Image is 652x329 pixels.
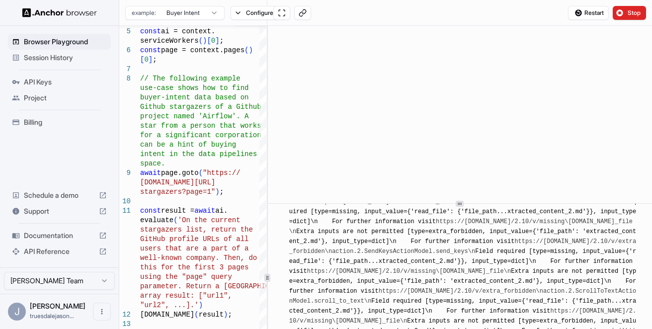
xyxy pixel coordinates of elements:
[8,74,111,90] div: API Keys
[294,6,311,20] button: Copy live view URL
[140,282,295,290] span: parameter. Return a [GEOGRAPHIC_DATA]
[140,263,248,271] span: this for the first 3 pages
[153,56,157,64] span: ;
[24,190,95,200] span: Schedule a demo
[203,169,241,177] span: "https://
[215,188,219,196] span: )
[8,203,111,219] div: Support
[140,122,261,130] span: star from a person that works
[24,77,107,87] span: API Keys
[628,9,642,17] span: Stop
[140,27,161,35] span: const
[140,131,261,139] span: for a significant corporation
[24,231,95,241] span: Documentation
[140,245,248,252] span: users that are a part of a
[93,303,111,321] button: Open menu
[289,218,633,235] a: https://[DOMAIN_NAME]/2.10/v/missing\[DOMAIN_NAME]_file\n
[119,320,131,329] div: 13
[8,244,111,259] div: API Reference
[199,301,203,309] span: )
[211,37,215,45] span: 0
[140,160,165,167] span: space.
[224,311,228,319] span: )
[144,56,148,64] span: 0
[273,6,290,20] button: Open in full screen
[119,65,131,74] div: 7
[24,53,107,63] span: Session History
[220,188,224,196] span: ;
[199,37,203,45] span: (
[119,197,131,206] div: 10
[584,9,604,17] span: Restart
[228,311,232,319] span: ;
[119,74,131,83] div: 8
[220,37,224,45] span: ;
[119,27,131,36] div: 5
[140,188,215,196] span: stargazers?page=1"
[613,6,646,20] button: Stop
[8,228,111,244] div: Documentation
[140,169,161,177] span: await
[24,117,107,127] span: Billing
[140,150,257,158] span: intent in the data pipelines
[140,292,232,300] span: array result: ["url1",
[8,34,111,50] div: Browser Playground
[24,247,95,256] span: API Reference
[140,141,236,149] span: can be a hint of buying
[199,311,224,319] span: result
[8,187,111,203] div: Schedule a demo
[207,37,211,45] span: [
[140,273,232,281] span: using the "page" query
[119,168,131,178] div: 9
[161,207,194,215] span: result =
[8,90,111,106] div: Project
[215,37,219,45] span: ]
[140,93,248,101] span: buyer-intent data based on
[22,8,97,17] img: Anchor Logo
[8,50,111,66] div: Session History
[140,207,161,215] span: const
[140,103,261,111] span: Github stargazers of a Github
[289,288,637,305] a: https://[DOMAIN_NAME]/2.10/v/extra_forbidden\naction.2.ScrollToTextActionModel.scroll_to_text\n
[173,216,177,224] span: (
[140,311,194,319] span: [DOMAIN_NAME]
[194,311,198,319] span: (
[140,75,241,82] span: // The following example
[140,56,144,64] span: [
[119,46,131,55] div: 6
[140,178,215,186] span: [DOMAIN_NAME][URL]
[140,46,161,54] span: const
[161,169,199,177] span: page.goto
[8,114,111,130] div: Billing
[568,6,609,20] button: Restart
[30,312,74,320] span: truesdalejason@gmail.com
[140,226,253,234] span: stargazers list, return the
[248,46,252,54] span: )
[244,46,248,54] span: (
[30,302,85,310] span: Jason Truesdale
[24,93,107,103] span: Project
[24,206,95,216] span: Support
[8,303,26,321] div: J
[231,6,279,20] button: Configure
[140,37,199,45] span: serviceWorkers
[149,56,153,64] span: ]
[178,216,241,224] span: 'On the current
[307,268,511,275] a: https://[DOMAIN_NAME]/2.10/v/missing\[DOMAIN_NAME]_file\n
[203,37,207,45] span: )
[140,254,257,262] span: well-known company. Then, do
[161,27,215,35] span: ai = context.
[140,84,248,92] span: use-case shows how to find
[199,169,203,177] span: (
[140,216,173,224] span: evaluate
[194,207,215,215] span: await
[140,112,248,120] span: project named 'Airflow'. A
[161,46,244,54] span: page = context.pages
[119,206,131,216] div: 11
[24,37,107,47] span: Browser Playground
[119,310,131,320] div: 12
[140,301,199,309] span: "url2", ...].'
[215,207,228,215] span: ai.
[132,9,156,17] span: example:
[140,235,248,243] span: GitHub profile URLs of all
